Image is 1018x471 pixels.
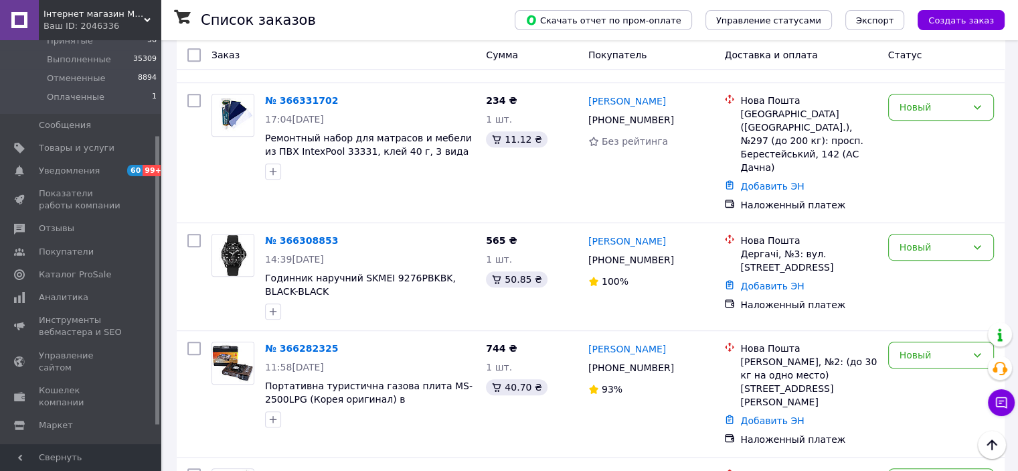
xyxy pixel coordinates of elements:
a: Фото товару [211,94,254,137]
div: Наложенный платеж [740,298,877,312]
a: Годинник наручний SKMEI 9276PBKBK, BLACK-BLACK [265,273,456,297]
span: 1 [152,91,157,103]
span: 93% [602,384,622,395]
span: 744 ₴ [486,343,517,354]
span: Управление статусами [716,15,821,25]
div: [PHONE_NUMBER] [586,251,677,269]
div: Наложенный платеж [740,433,877,446]
a: № 366282325 [265,343,338,354]
span: Оплаченные [47,91,104,103]
span: Отзывы [39,222,74,234]
span: 14:39[DATE] [265,254,324,265]
a: Портативна туристична газова плита MS-2500LPG (Корея оригинал) в [GEOGRAPHIC_DATA] [265,381,473,418]
a: [PERSON_NAME] [588,94,666,108]
span: 1 шт. [486,362,512,373]
span: Аналитика [39,291,88,304]
span: Кошелек компании [39,385,124,409]
span: Покупатель [588,50,647,60]
div: [GEOGRAPHIC_DATA] ([GEOGRAPHIC_DATA].), №297 (до 200 кг): просп. Берестейський, 142 (АС Дачна) [740,107,877,174]
span: Статус [888,50,922,60]
a: Создать заказ [904,14,1005,25]
img: Фото товару [212,342,254,384]
span: Інтернет магазин Маячок [44,8,144,20]
span: Без рейтинга [602,136,668,147]
span: Экспорт [856,15,894,25]
img: Фото товару [212,234,254,276]
span: Настройки [39,443,88,455]
div: Ваш ID: 2046336 [44,20,161,32]
div: Нова Пошта [740,94,877,107]
a: Добавить ЭН [740,415,804,426]
span: 17:04[DATE] [265,114,324,125]
img: Фото товару [212,94,254,136]
a: № 366308853 [265,235,338,246]
a: Ремонтный набор для матрасов и мебели из ПВХ IntexPool 33331, клей 40 г, 3 вида латок 15х10см [265,133,472,170]
div: [PHONE_NUMBER] [586,358,677,377]
span: 35309 [133,54,157,66]
span: Заказ [211,50,240,60]
span: 1 шт. [486,114,512,125]
div: [PERSON_NAME], №2: (до 30 кг на одно место) [STREET_ADDRESS][PERSON_NAME] [740,355,877,409]
div: Наложенный платеж [740,198,877,212]
a: [PERSON_NAME] [588,342,666,356]
span: 234 ₴ [486,95,517,106]
span: Скачать отчет по пром-оплате [525,14,681,26]
span: Сообщения [39,119,91,131]
span: Каталог ProSale [39,269,111,281]
div: Новый [900,240,966,255]
span: Выполненные [47,54,111,66]
span: Создать заказ [928,15,994,25]
a: Добавить ЭН [740,281,804,291]
span: Принятые [47,35,93,47]
div: Дергачі, №3: вул. [STREET_ADDRESS] [740,247,877,274]
span: Покупатели [39,246,94,258]
span: 56 [147,35,157,47]
span: 100% [602,276,628,287]
div: Нова Пошта [740,234,877,247]
span: Сумма [486,50,518,60]
button: Управление статусами [705,10,832,30]
span: 60 [127,165,143,176]
button: Чат с покупателем [988,389,1015,416]
span: Показатели работы компании [39,188,124,212]
span: Уведомления [39,165,100,177]
span: Инструменты вебмастера и SEO [39,314,124,338]
span: Маркет [39,419,73,431]
span: 99+ [143,165,165,176]
span: 1 шт. [486,254,512,265]
span: Отмененные [47,72,105,84]
span: 8894 [138,72,157,84]
a: Фото товару [211,342,254,385]
h1: Список заказов [201,12,316,28]
div: 50.85 ₴ [486,271,547,287]
a: [PERSON_NAME] [588,234,666,248]
span: Доставка и оплата [724,50,817,60]
button: Скачать отчет по пром-оплате [515,10,692,30]
span: 11:58[DATE] [265,362,324,373]
span: Товары и услуги [39,142,114,154]
span: Управление сайтом [39,350,124,374]
a: № 366331702 [265,95,338,106]
div: 40.70 ₴ [486,379,547,395]
button: Экспорт [845,10,904,30]
div: Новый [900,100,966,115]
div: [PHONE_NUMBER] [586,111,677,129]
span: 565 ₴ [486,235,517,246]
div: Новый [900,348,966,362]
div: 11.12 ₴ [486,131,547,147]
button: Наверх [978,431,1006,459]
a: Добавить ЭН [740,181,804,192]
button: Создать заказ [918,10,1005,30]
div: Нова Пошта [740,342,877,355]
